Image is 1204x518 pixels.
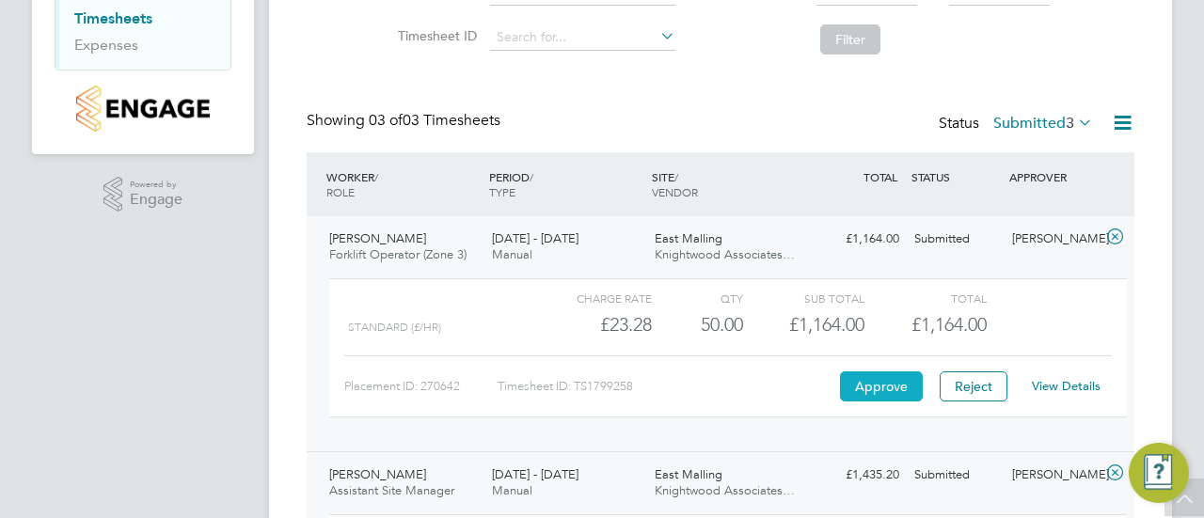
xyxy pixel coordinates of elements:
a: View Details [1032,378,1101,394]
span: Standard (£/HR) [348,321,441,334]
button: Filter [820,24,880,55]
div: £1,164.00 [743,309,864,340]
span: Manual [492,246,532,262]
span: 3 [1066,114,1074,133]
div: [PERSON_NAME] [1005,224,1102,255]
span: East Malling [655,230,722,246]
span: / [374,169,378,184]
div: Status [939,111,1097,137]
span: [DATE] - [DATE] [492,466,578,482]
div: Timesheet ID: TS1799258 [498,371,835,401]
span: £1,164.00 [911,313,987,336]
span: Powered by [130,177,182,193]
span: TOTAL [863,169,897,184]
div: STATUS [907,160,1005,194]
span: ROLE [326,184,355,199]
button: Approve [840,371,923,401]
div: Showing [307,111,504,131]
div: WORKER [322,160,484,209]
img: countryside-properties-logo-retina.png [76,86,209,132]
label: Timesheet ID [392,27,477,44]
div: Placement ID: 270642 [344,371,498,401]
a: Expenses [74,36,138,54]
div: QTY [652,287,743,309]
div: APPROVER [1005,160,1102,194]
span: Knightwood Associates… [655,246,795,262]
div: SITE [647,160,810,209]
a: Timesheets [74,9,152,27]
label: Submitted [993,114,1093,133]
div: Total [864,287,986,309]
div: £23.28 [531,309,652,340]
div: £1,164.00 [809,224,907,255]
span: [DATE] - [DATE] [492,230,578,246]
div: Sub Total [743,287,864,309]
a: Go to home page [55,86,231,132]
button: Engage Resource Center [1129,443,1189,503]
span: Forklift Operator (Zone 3) [329,246,467,262]
span: East Malling [655,466,722,482]
div: Submitted [907,224,1005,255]
span: Knightwood Associates… [655,482,795,498]
span: Engage [130,192,182,208]
button: Reject [940,371,1007,401]
div: Submitted [907,460,1005,491]
div: Charge rate [531,287,652,309]
span: [PERSON_NAME] [329,230,426,246]
span: [PERSON_NAME] [329,466,426,482]
span: / [674,169,678,184]
span: Manual [492,482,532,498]
div: PERIOD [484,160,647,209]
div: 50.00 [652,309,743,340]
span: 03 Timesheets [369,111,500,130]
div: [PERSON_NAME] [1005,460,1102,491]
a: Powered byEngage [103,177,183,212]
div: £1,435.20 [809,460,907,491]
span: Assistant Site Manager [329,482,454,498]
input: Search for... [490,24,675,51]
span: 03 of [369,111,403,130]
span: TYPE [489,184,515,199]
span: VENDOR [652,184,698,199]
span: / [530,169,533,184]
